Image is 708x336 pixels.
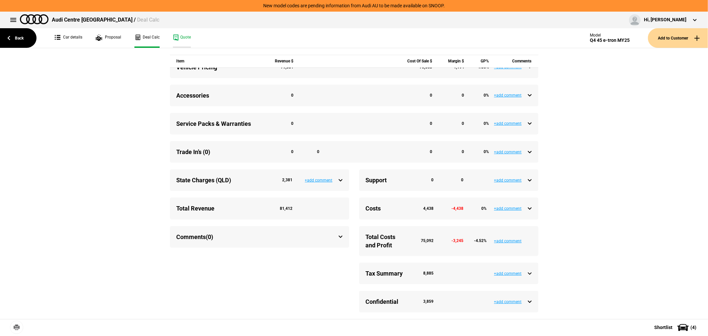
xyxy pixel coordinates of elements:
[424,271,434,276] strong: 8,885
[430,93,432,98] strong: 0
[452,206,464,211] strong: -4,438
[439,55,464,67] div: Margin $
[177,148,262,156] div: Trade In’s (0)
[281,65,294,69] strong: 79,031
[644,17,686,23] div: Hi, [PERSON_NAME]
[269,55,294,67] div: Revenue $
[430,149,432,154] strong: 0
[494,150,522,154] button: +add comment
[590,38,630,43] div: Q4 45 e-tron MY25
[494,122,522,126] button: +add comment
[170,226,349,248] div: Comments
[305,178,333,182] button: +add comment
[462,121,464,126] strong: 0
[424,206,434,211] strong: 4,438
[690,325,696,330] span: ( 4 )
[494,300,522,304] button: +add comment
[177,120,262,128] div: Service Packs & Warranties
[96,28,121,48] a: Proposal
[420,65,432,69] strong: 70,653
[177,55,262,67] div: Item
[52,16,159,24] div: Audi Centre [GEOGRAPHIC_DATA] /
[55,28,82,48] a: Car details
[471,149,489,155] div: 0 %
[177,176,266,184] div: State Charges (QLD)
[366,297,404,306] div: Confidential
[404,55,432,67] div: Cost Of Sale $
[462,93,464,98] strong: 0
[280,206,293,211] strong: 81,412
[20,14,48,24] img: audi.png
[452,238,464,243] strong: -3,245
[494,65,522,69] button: +add comment
[424,299,434,304] strong: 3,859
[454,65,464,69] strong: 1,194
[496,55,531,67] div: Comments
[291,149,294,154] strong: 0
[654,325,672,330] span: Shortlist
[494,272,522,276] button: +add comment
[462,149,464,154] strong: 0
[177,204,266,212] div: Total Revenue
[461,178,464,182] strong: 0
[648,28,708,48] button: Add to Customer
[291,93,294,98] strong: 0
[590,33,630,38] div: Model
[469,238,487,244] div: -4.52 %
[173,28,191,48] a: Quote
[177,91,262,100] div: Accessories
[317,149,319,154] strong: 0
[432,178,434,182] strong: 0
[134,28,160,48] a: Deal Calc
[366,269,404,278] div: Tax Summary
[366,176,404,184] div: Support
[206,233,213,240] span: (0)
[366,233,404,249] div: Total Costs and Profit
[421,238,434,243] strong: 75,092
[137,17,159,23] span: Deal Calc
[469,206,487,211] div: 0 %
[366,204,404,212] div: Costs
[494,93,522,97] button: +add comment
[471,55,489,67] div: GP%
[282,178,293,182] strong: 2,381
[471,121,489,126] div: 0 %
[430,121,432,126] strong: 0
[471,93,489,98] div: 0 %
[494,239,522,243] button: +add comment
[644,319,708,336] button: Shortlist(4)
[291,121,294,126] strong: 0
[494,178,522,182] button: +add comment
[494,207,522,210] button: +add comment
